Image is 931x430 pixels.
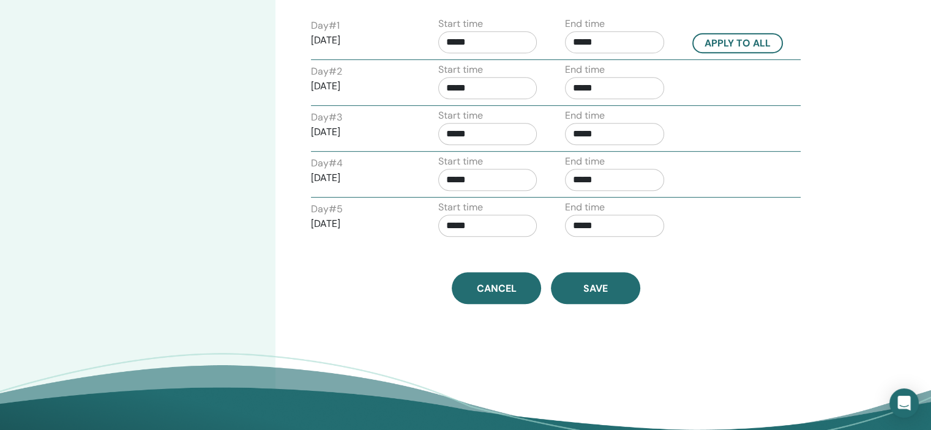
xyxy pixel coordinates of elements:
[452,272,541,304] a: Cancel
[438,154,483,169] label: Start time
[311,18,340,33] label: Day # 1
[311,33,410,48] p: [DATE]
[311,217,410,231] p: [DATE]
[438,62,483,77] label: Start time
[565,108,605,123] label: End time
[565,200,605,215] label: End time
[311,64,342,79] label: Day # 2
[438,200,483,215] label: Start time
[311,202,343,217] label: Day # 5
[551,272,640,304] button: Save
[565,62,605,77] label: End time
[565,17,605,31] label: End time
[438,17,483,31] label: Start time
[477,282,517,295] span: Cancel
[311,79,410,94] p: [DATE]
[889,388,919,418] div: Open Intercom Messenger
[311,156,343,171] label: Day # 4
[583,282,608,295] span: Save
[692,33,783,53] button: Apply to all
[311,171,410,185] p: [DATE]
[311,110,342,125] label: Day # 3
[438,108,483,123] label: Start time
[565,154,605,169] label: End time
[311,125,410,139] p: [DATE]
